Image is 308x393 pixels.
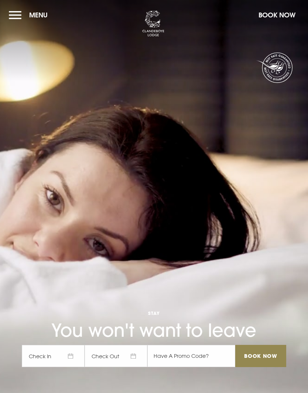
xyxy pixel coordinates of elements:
[22,286,286,342] h1: You won't want to leave
[142,11,164,37] img: Clandeboye Lodge
[29,11,48,19] span: Menu
[22,310,286,316] span: Stay
[22,345,85,367] span: Check In
[85,345,147,367] span: Check Out
[9,7,51,23] button: Menu
[255,7,299,23] button: Book Now
[235,345,286,367] input: Book Now
[147,345,235,367] input: Have A Promo Code?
